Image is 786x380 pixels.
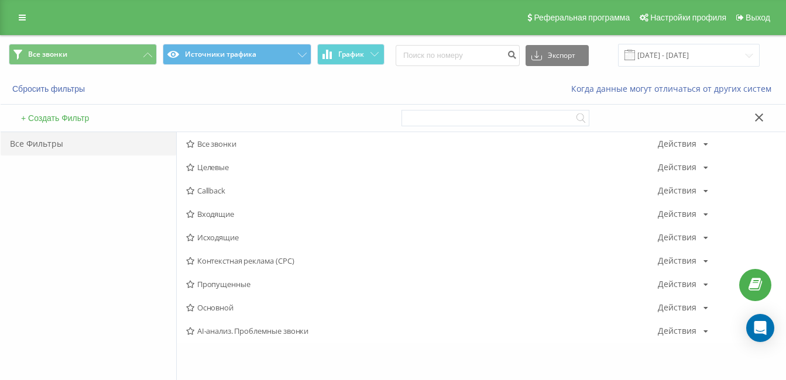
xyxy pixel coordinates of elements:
[526,45,589,66] button: Экспорт
[186,140,658,148] span: Все звонки
[746,314,774,342] div: Open Intercom Messenger
[186,280,658,288] span: Пропущенные
[186,186,658,195] span: Callback
[186,303,658,312] span: Основной
[746,13,770,22] span: Выход
[751,112,768,125] button: Закрыть
[396,45,520,66] input: Поиск по номеру
[186,233,658,241] span: Исходящие
[658,140,696,148] div: Действия
[658,280,696,288] div: Действия
[338,50,364,58] span: График
[186,163,658,171] span: Целевые
[658,186,696,195] div: Действия
[1,132,176,156] div: Все Фильтры
[658,257,696,265] div: Действия
[658,210,696,218] div: Действия
[9,44,157,65] button: Все звонки
[9,84,91,94] button: Сбросить фильтры
[28,50,67,59] span: Все звонки
[650,13,726,22] span: Настройки профиля
[186,210,658,218] span: Входящие
[186,257,658,265] span: Контекстная реклама (CPC)
[534,13,630,22] span: Реферальная программа
[658,327,696,335] div: Действия
[317,44,385,65] button: График
[18,113,92,123] button: + Создать Фильтр
[571,83,777,94] a: Когда данные могут отличаться от других систем
[658,163,696,171] div: Действия
[186,327,658,335] span: AI-анализ. Проблемные звонки
[658,233,696,241] div: Действия
[658,303,696,312] div: Действия
[163,44,311,65] button: Источники трафика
